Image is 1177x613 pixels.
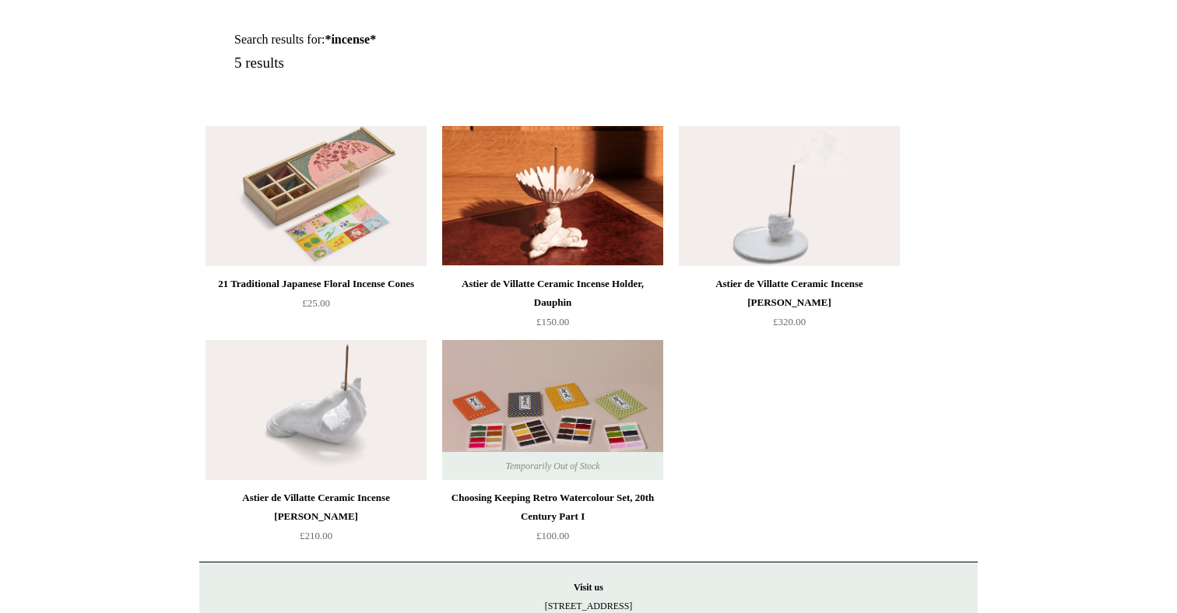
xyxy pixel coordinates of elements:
[536,530,569,541] span: £100.00
[773,316,806,328] span: £320.00
[442,340,663,480] a: Choosing Keeping Retro Watercolour Set, 20th Century Part I Choosing Keeping Retro Watercolour Se...
[206,275,427,338] a: 21 Traditional Japanese Floral Incense Cones £25.00
[442,489,663,552] a: Choosing Keeping Retro Watercolour Set, 20th Century Part I £100.00
[206,126,427,266] img: 21 Traditional Japanese Floral Incense Cones
[206,340,427,480] a: Astier de Villatte Ceramic Incense Holder, Serena Astier de Villatte Ceramic Incense Holder, Serena
[442,275,663,338] a: Astier de Villatte Ceramic Incense Holder, Dauphin £150.00
[206,489,427,552] a: Astier de Villatte Ceramic Incense [PERSON_NAME] £210.00
[234,32,606,47] h1: Search results for:
[209,489,423,526] div: Astier de Villatte Ceramic Incense [PERSON_NAME]
[490,452,615,480] span: Temporarily Out of Stock
[442,126,663,266] a: Astier de Villatte Ceramic Incense Holder, Dauphin Astier de Villatte Ceramic Incense Holder, Dau...
[574,582,603,593] strong: Visit us
[683,275,896,312] div: Astier de Villatte Ceramic Incense [PERSON_NAME]
[446,489,659,526] div: Choosing Keeping Retro Watercolour Set, 20th Century Part I
[206,340,427,480] img: Astier de Villatte Ceramic Incense Holder, Serena
[679,126,900,266] img: Astier de Villatte Ceramic Incense Holder, Antoinette
[446,275,659,312] div: Astier de Villatte Ceramic Incense Holder, Dauphin
[209,275,423,293] div: 21 Traditional Japanese Floral Incense Cones
[536,316,569,328] span: £150.00
[679,275,900,338] a: Astier de Villatte Ceramic Incense [PERSON_NAME] £320.00
[300,530,332,541] span: £210.00
[234,54,606,72] h5: 5 results
[442,340,663,480] img: Choosing Keeping Retro Watercolour Set, 20th Century Part I
[302,297,330,309] span: £25.00
[206,126,427,266] a: 21 Traditional Japanese Floral Incense Cones 21 Traditional Japanese Floral Incense Cones
[442,126,663,266] img: Astier de Villatte Ceramic Incense Holder, Dauphin
[679,126,900,266] a: Astier de Villatte Ceramic Incense Holder, Antoinette Astier de Villatte Ceramic Incense Holder, ...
